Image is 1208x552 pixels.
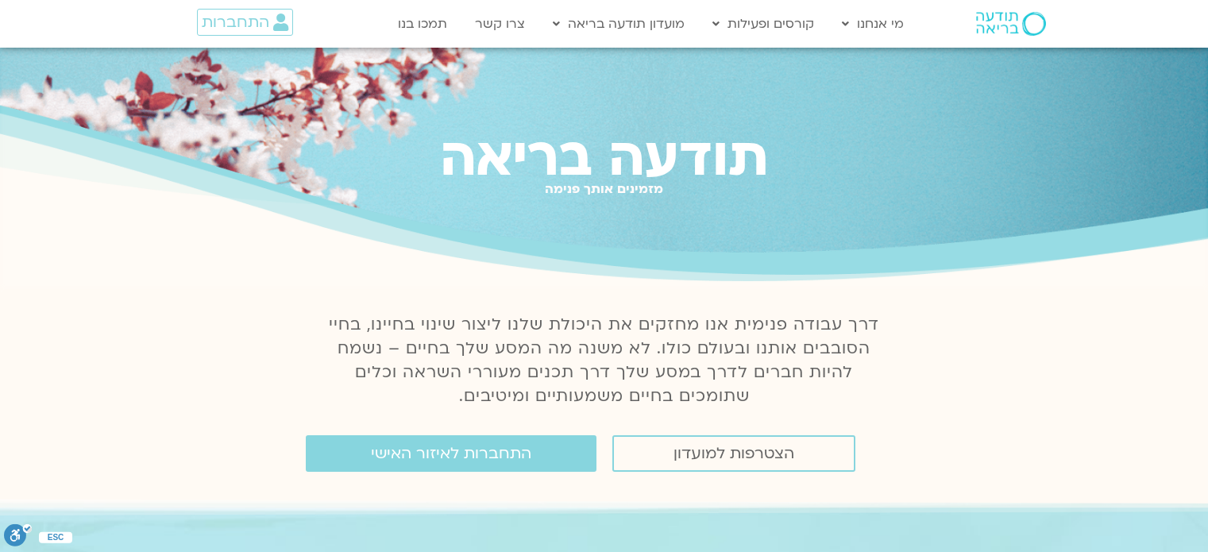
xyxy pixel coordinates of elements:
[390,9,455,39] a: תמכו בנו
[976,12,1046,36] img: תודעה בריאה
[545,9,693,39] a: מועדון תודעה בריאה
[320,313,889,408] p: דרך עבודה פנימית אנו מחזקים את היכולת שלנו ליצור שינוי בחיינו, בחיי הסובבים אותנו ובעולם כולו. לא...
[704,9,822,39] a: קורסים ופעילות
[197,9,293,36] a: התחברות
[834,9,912,39] a: מי אנחנו
[673,445,794,462] span: הצטרפות למועדון
[467,9,533,39] a: צרו קשר
[202,14,269,31] span: התחברות
[306,435,596,472] a: התחברות לאיזור האישי
[612,435,855,472] a: הצטרפות למועדון
[371,445,531,462] span: התחברות לאיזור האישי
